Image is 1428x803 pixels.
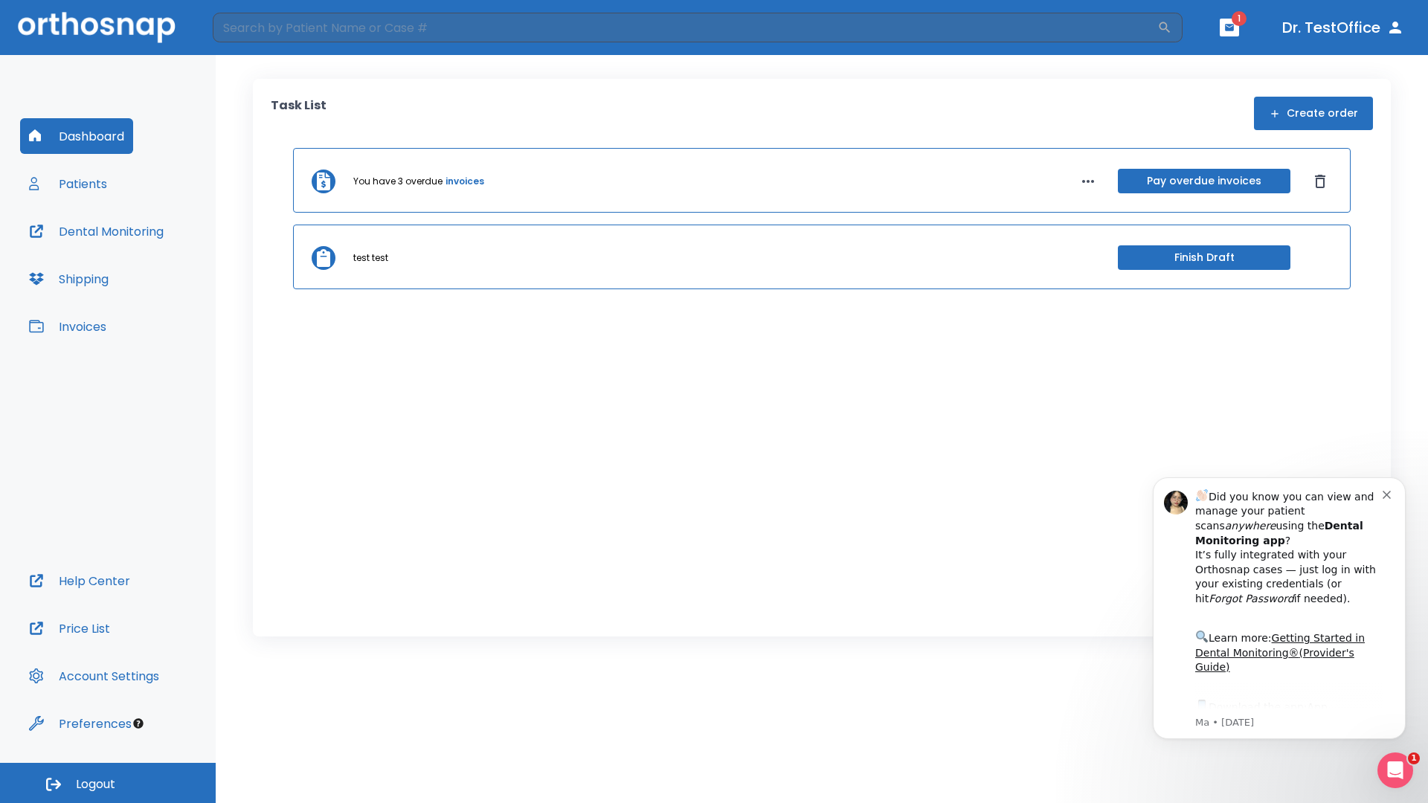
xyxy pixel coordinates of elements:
[1276,14,1410,41] button: Dr. TestOffice
[1232,11,1247,26] span: 1
[20,118,133,154] button: Dashboard
[65,261,252,274] p: Message from Ma, sent 2w ago
[20,166,116,201] button: Patients
[271,97,327,130] p: Task List
[20,706,141,741] button: Preferences
[20,213,173,249] button: Dental Monitoring
[132,717,145,730] div: Tooltip anchor
[76,776,115,793] span: Logout
[1118,169,1290,193] button: Pay overdue invoices
[213,13,1157,42] input: Search by Patient Name or Case #
[446,175,484,188] a: invoices
[1254,97,1373,130] button: Create order
[20,309,115,344] button: Invoices
[353,251,388,265] p: test test
[20,610,119,646] button: Price List
[1130,455,1428,763] iframe: Intercom notifications message
[353,175,443,188] p: You have 3 overdue
[20,261,118,297] button: Shipping
[1118,245,1290,270] button: Finish Draft
[18,12,176,42] img: Orthosnap
[1408,752,1420,764] span: 1
[20,658,168,694] button: Account Settings
[1377,752,1413,788] iframe: Intercom live chat
[65,242,252,318] div: Download the app: | ​ Let us know if you need help getting started!
[65,246,197,273] a: App Store
[20,563,139,599] button: Help Center
[252,32,264,44] button: Dismiss notification
[1308,170,1332,193] button: Dismiss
